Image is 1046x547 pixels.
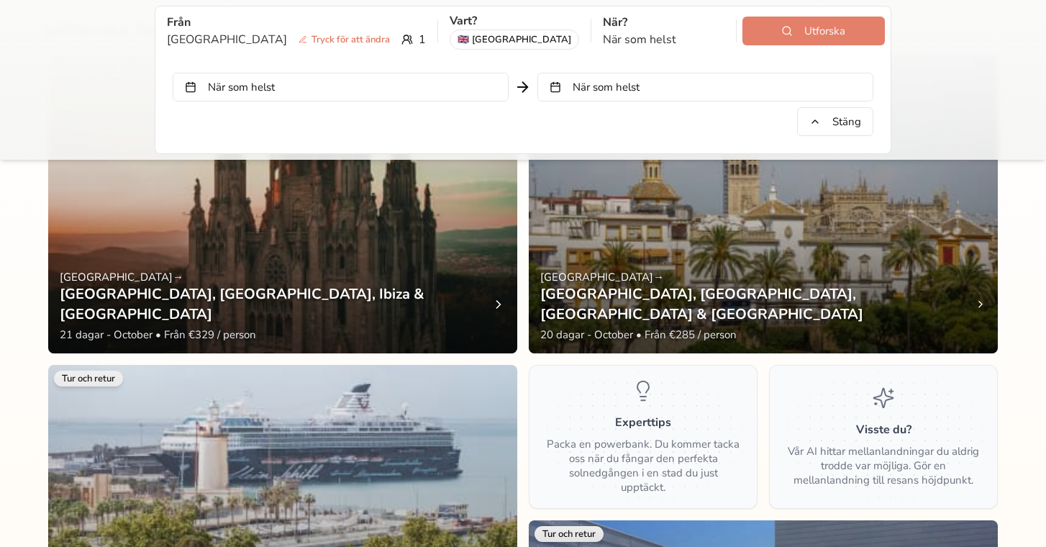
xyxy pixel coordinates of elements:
[293,32,396,47] span: Tryck för att ändra
[173,73,509,101] button: När som helst
[856,421,911,438] h3: Visste du?
[167,31,426,48] div: 1
[615,414,671,431] h3: Experttips
[547,437,740,494] p: Packa en powerbank. Du kommer tacka oss när du fångar den perfekta solnedgången i en stad du just...
[540,284,975,325] h3: [GEOGRAPHIC_DATA], [GEOGRAPHIC_DATA], [GEOGRAPHIC_DATA] & [GEOGRAPHIC_DATA]
[450,12,579,30] p: Vart?
[787,444,980,487] p: Vår AI hittar mellanlandningar du aldrig trodde var möjliga. Gör en mellanlandning till resans hö...
[540,327,737,342] span: 20 dagar - October • Från €285 / person
[167,14,426,31] p: Från
[60,270,506,284] p: [GEOGRAPHIC_DATA] →
[458,34,469,45] span: flag
[742,17,885,45] button: Utforska
[603,31,724,48] p: När som helst
[537,73,873,101] button: När som helst
[60,284,491,325] h3: [GEOGRAPHIC_DATA], [GEOGRAPHIC_DATA], Ibiza & [GEOGRAPHIC_DATA]
[450,30,579,50] div: [GEOGRAPHIC_DATA]
[603,14,724,31] p: När?
[48,54,517,353] a: Vy över barcelona_esTur och retur[GEOGRAPHIC_DATA]→[GEOGRAPHIC_DATA], [GEOGRAPHIC_DATA], Ibiza & ...
[167,31,396,48] p: [GEOGRAPHIC_DATA]
[60,327,256,342] span: 21 dagar - October • Från €329 / person
[529,54,998,353] a: Vy över seville_esTur och retur[GEOGRAPHIC_DATA]→[GEOGRAPHIC_DATA], [GEOGRAPHIC_DATA], [GEOGRAPHI...
[540,270,986,284] p: [GEOGRAPHIC_DATA] →
[797,107,873,136] button: Stäng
